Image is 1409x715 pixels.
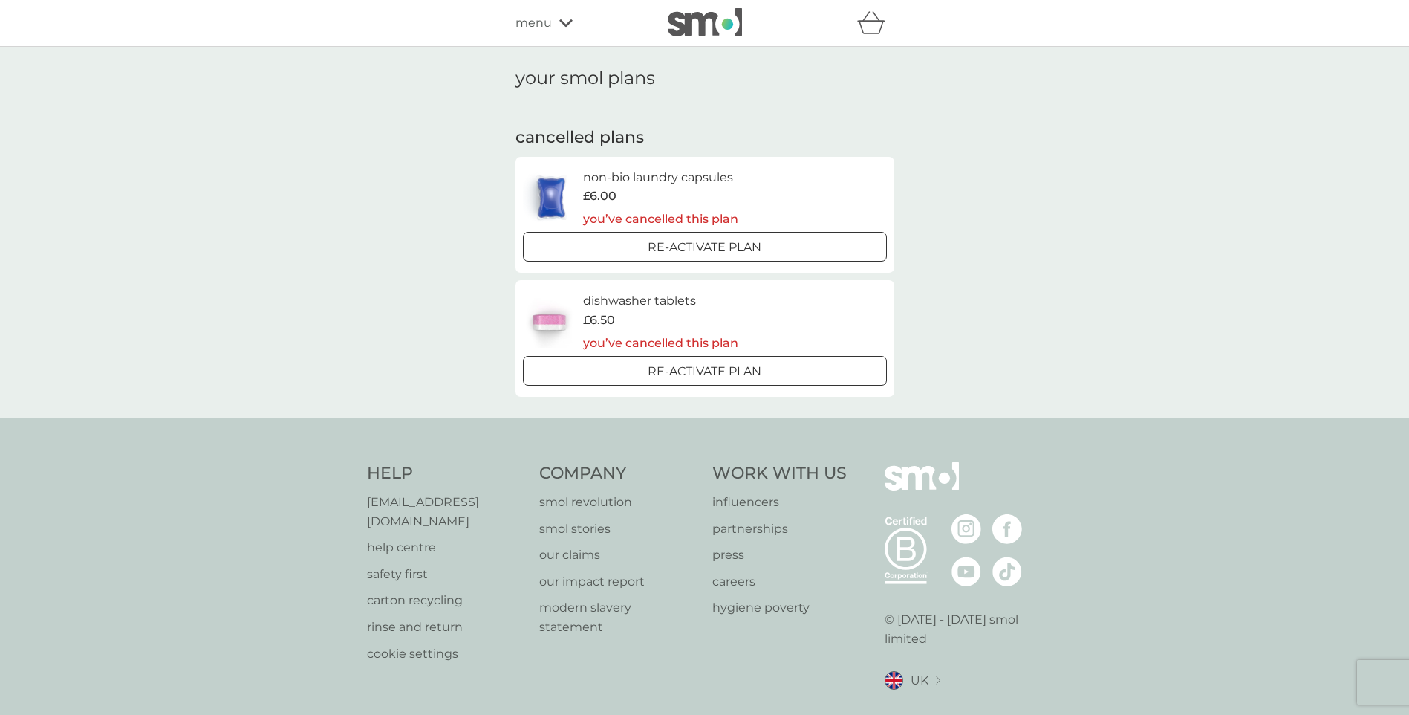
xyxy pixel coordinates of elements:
[583,210,738,229] p: you’ve cancelled this plan
[523,356,887,386] button: Re-activate Plan
[712,520,847,539] a: partnerships
[367,591,525,610] a: carton recycling
[583,168,738,187] h6: non-bio laundry capsules
[885,462,959,513] img: smol
[523,232,887,262] button: Re-activate Plan
[515,126,894,149] h2: cancelled plans
[712,598,847,618] a: hygiene poverty
[367,493,525,531] a: [EMAIL_ADDRESS][DOMAIN_NAME]
[367,644,525,664] a: cookie settings
[712,462,847,485] h4: Work With Us
[583,311,615,330] span: £6.50
[583,334,738,353] p: you’ve cancelled this plan
[515,13,552,33] span: menu
[668,8,742,36] img: smol
[539,546,697,565] a: our claims
[712,493,847,512] a: influencers
[367,462,525,485] h4: Help
[857,8,894,38] div: basket
[539,520,697,539] a: smol stories
[539,493,697,512] a: smol revolution
[712,546,847,565] a: press
[885,610,1043,648] p: © [DATE] - [DATE] smol limited
[648,362,761,381] p: Re-activate Plan
[367,538,525,557] a: help centre
[523,172,579,224] img: non-bio laundry capsules
[951,514,981,544] img: visit the smol Instagram page
[911,671,928,690] span: UK
[539,462,697,485] h4: Company
[367,618,525,637] a: rinse and return
[583,291,738,311] h6: dishwasher tablets
[515,68,894,89] h1: your smol plans
[885,671,903,690] img: UK flag
[583,187,616,206] span: £6.00
[712,572,847,592] a: careers
[992,514,1022,544] img: visit the smol Facebook page
[539,598,697,636] a: modern slavery statement
[539,572,697,592] a: our impact report
[951,557,981,586] img: visit the smol Youtube page
[367,565,525,584] a: safety first
[648,238,761,257] p: Re-activate Plan
[523,296,575,348] img: dishwasher tablets
[936,676,940,685] img: select a new location
[992,557,1022,586] img: visit the smol Tiktok page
